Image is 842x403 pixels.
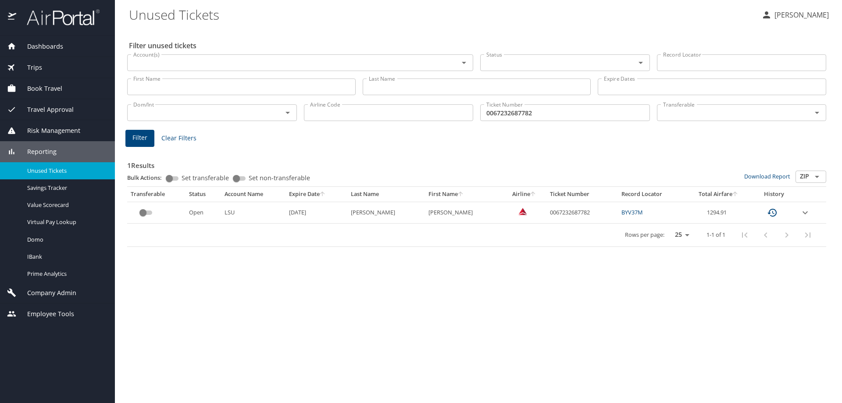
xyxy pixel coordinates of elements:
[27,253,104,261] span: IBank
[282,107,294,119] button: Open
[132,132,147,143] span: Filter
[811,107,823,119] button: Open
[16,84,62,93] span: Book Travel
[668,228,692,242] select: rows per page
[129,1,754,28] h1: Unused Tickets
[17,9,100,26] img: airportal-logo.png
[249,175,310,181] span: Set non-transferable
[285,187,347,202] th: Expire Date
[182,175,229,181] span: Set transferable
[161,133,196,144] span: Clear Filters
[758,7,832,23] button: [PERSON_NAME]
[503,187,546,202] th: Airline
[158,130,200,146] button: Clear Filters
[16,126,80,136] span: Risk Management
[285,202,347,223] td: [DATE]
[347,187,425,202] th: Last Name
[530,192,536,197] button: sort
[27,201,104,209] span: Value Scorecard
[618,187,685,202] th: Record Locator
[706,232,725,238] p: 1-1 of 1
[129,39,828,53] h2: Filter unused tickets
[16,309,74,319] span: Employee Tools
[16,288,76,298] span: Company Admin
[635,57,647,69] button: Open
[8,9,17,26] img: icon-airportal.png
[685,202,752,223] td: 1294.91
[127,187,826,247] table: custom pagination table
[425,202,503,223] td: [PERSON_NAME]
[221,202,285,223] td: LSU
[186,187,221,202] th: Status
[772,10,829,20] p: [PERSON_NAME]
[125,130,154,147] button: Filter
[546,187,618,202] th: Ticket Number
[127,174,169,182] p: Bulk Actions:
[811,171,823,183] button: Open
[27,270,104,278] span: Prime Analytics
[16,63,42,72] span: Trips
[221,187,285,202] th: Account Name
[27,167,104,175] span: Unused Tickets
[186,202,221,223] td: Open
[131,190,182,198] div: Transferable
[752,187,796,202] th: History
[625,232,664,238] p: Rows per page:
[685,187,752,202] th: Total Airfare
[621,208,643,216] a: BYV37M
[732,192,739,197] button: sort
[744,172,790,180] a: Download Report
[800,207,810,218] button: expand row
[458,192,464,197] button: sort
[16,147,57,157] span: Reporting
[16,105,74,114] span: Travel Approval
[546,202,618,223] td: 0067232687782
[458,57,470,69] button: Open
[518,207,527,216] img: Delta Airlines
[127,155,826,171] h3: 1 Results
[27,235,104,244] span: Domo
[27,184,104,192] span: Savings Tracker
[320,192,326,197] button: sort
[425,187,503,202] th: First Name
[347,202,425,223] td: [PERSON_NAME]
[27,218,104,226] span: Virtual Pay Lookup
[16,42,63,51] span: Dashboards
